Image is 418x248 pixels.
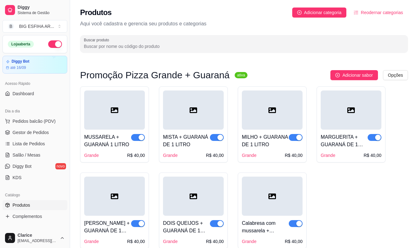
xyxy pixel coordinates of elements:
[3,161,67,171] a: Diggy Botnovo
[285,152,303,158] div: R$ 40,00
[364,152,381,158] div: R$ 40,00
[18,10,65,15] span: Sistema de Gestão
[13,213,42,220] span: Complementos
[3,150,67,160] a: Salão / Mesas
[3,116,67,126] button: Pedidos balcão (PDV)
[163,220,210,235] div: DOIS QUEIJOS + GUARANÁ DE 1 LITRO
[12,59,29,64] article: Diggy Bot
[321,133,368,148] div: MARGUERITA + GUARANÁ DE 1 LITRO
[13,129,49,136] span: Gestor de Pedidos
[235,72,247,78] sup: ativa
[3,190,67,200] div: Catálogo
[80,71,230,79] h3: Promoção Pizza Grande + Guaraná
[349,8,408,18] button: Reodernar categorias
[8,41,34,48] div: Loja aberta
[13,174,22,181] span: KDS
[18,5,65,10] span: Diggy
[13,152,40,158] span: Salão / Mesas
[3,20,67,33] button: Select a team
[3,230,67,245] button: Clarice[EMAIL_ADDRESS][DOMAIN_NAME]
[13,163,32,169] span: Diggy Bot
[242,238,257,245] div: Grande
[84,37,111,43] label: Buscar produto
[84,238,99,245] div: Grande
[335,73,340,77] span: plus-circle
[3,200,67,210] a: Produtos
[321,152,335,158] div: Grande
[84,152,99,158] div: Grande
[80,8,112,18] h2: Produtos
[3,127,67,137] a: Gestor de Pedidos
[163,152,178,158] div: Grande
[8,23,14,29] span: B
[3,3,67,18] a: DiggySistema de Gestão
[84,220,131,235] div: [PERSON_NAME] + GUARANÁ DE 1 LITRO
[13,202,30,208] span: Produtos
[242,133,289,148] div: MILHO + GUARANA DE 1 LITRO
[242,152,257,158] div: Grande
[242,220,289,235] div: Calabresa com mussarela + GUARANÁ DE 1 LITRO
[13,118,56,124] span: Pedidos balcão (PDV)
[84,133,131,148] div: MUSSARELA + GUARANÁ 1 LITRO
[342,72,373,79] span: Adicionar sabor
[206,238,224,245] div: R$ 40,00
[206,152,224,158] div: R$ 40,00
[383,70,408,80] button: Opções
[361,9,403,16] span: Reodernar categorias
[3,173,67,183] a: KDS
[3,106,67,116] div: Dia a dia
[163,133,210,148] div: MISTA + GUARANÁ DE 1 LITRO
[18,238,57,243] span: [EMAIL_ADDRESS][DOMAIN_NAME]
[13,141,45,147] span: Lista de Pedidos
[330,70,378,80] button: Adicionar sabor
[297,10,302,15] span: plus-circle
[163,238,178,245] div: Grande
[10,65,26,70] article: até 16/09
[285,238,303,245] div: R$ 40,00
[292,8,347,18] button: Adicionar categoria
[3,139,67,149] a: Lista de Pedidos
[3,89,67,99] a: Dashboard
[13,90,34,97] span: Dashboard
[3,211,67,221] a: Complementos
[388,72,403,79] span: Opções
[3,56,67,74] a: Diggy Botaté 16/09
[84,43,404,49] input: Buscar produto
[304,9,342,16] span: Adicionar categoria
[127,238,145,245] div: R$ 40,00
[18,233,57,238] span: Clarice
[80,20,408,28] p: Aqui você cadastra e gerencia seu produtos e categorias
[48,40,62,48] button: Alterar Status
[127,152,145,158] div: R$ 40,00
[19,23,54,29] div: BIG ESFIHA AR ...
[3,79,67,89] div: Acesso Rápido
[354,10,358,15] span: ordered-list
